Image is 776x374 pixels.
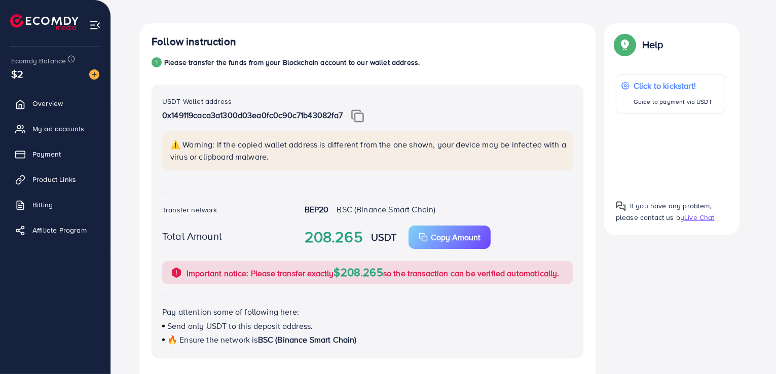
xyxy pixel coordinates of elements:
a: Billing [8,195,103,215]
p: Please transfer the funds from your Blockchain account to our wallet address. [164,56,420,68]
p: Pay attention some of following here: [162,306,573,318]
label: Total Amount [162,229,222,243]
p: Help [642,39,663,51]
span: Billing [32,200,53,210]
img: alert [170,267,182,279]
p: Send only USDT to this deposit address. [162,320,573,332]
span: BSC (Binance Smart Chain) [337,204,435,215]
p: Guide to payment via USDT [634,96,712,108]
p: Click to kickstart! [634,80,712,92]
label: Transfer network [162,205,217,215]
button: Copy Amount [409,226,491,249]
p: 0x149119caca3a1300d03ea0fc0c90c71b43082fa7 [162,109,573,123]
strong: USDT [371,230,397,244]
span: $208.265 [334,264,383,280]
span: Overview [32,98,63,108]
span: BSC (Binance Smart Chain) [258,334,357,345]
a: Affiliate Program [8,220,103,240]
span: If you have any problem, please contact us by [616,201,712,222]
p: Important notice: Please transfer exactly so the transaction can be verified automatically. [187,266,560,279]
a: Overview [8,93,103,114]
img: menu [89,19,101,31]
span: Live Chat [684,212,714,222]
label: USDT Wallet address [162,96,232,106]
a: My ad accounts [8,119,103,139]
div: 1 [152,57,162,67]
img: Popup guide [616,201,626,211]
a: Payment [8,144,103,164]
span: Payment [32,149,61,159]
span: Product Links [32,174,76,184]
p: Copy Amount [431,231,481,243]
span: $2 [11,66,23,81]
a: Product Links [8,169,103,190]
span: Affiliate Program [32,225,87,235]
img: Popup guide [616,35,634,54]
p: ⚠️ Warning: If the copied wallet address is different from the one shown, your device may be infe... [170,138,567,163]
img: logo [10,14,79,30]
span: Ecomdy Balance [11,56,66,66]
strong: BEP20 [305,204,329,215]
iframe: Chat [733,328,768,366]
img: image [89,69,99,80]
strong: 208.265 [305,226,363,248]
span: My ad accounts [32,124,84,134]
h4: Follow instruction [152,35,236,48]
img: img [351,109,364,123]
span: 🔥 Ensure the network is [167,334,258,345]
